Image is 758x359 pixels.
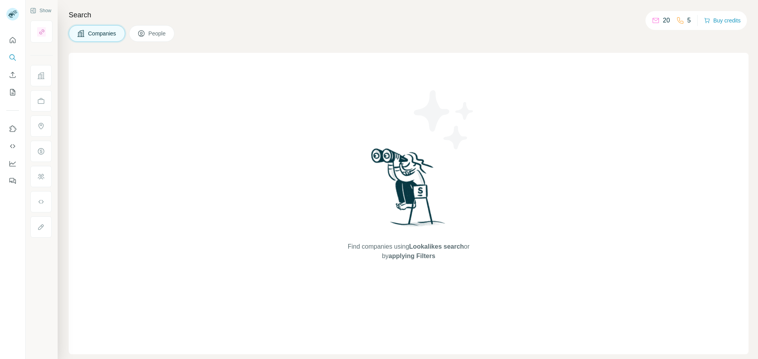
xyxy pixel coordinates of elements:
button: Enrich CSV [6,68,19,82]
button: Show [24,5,57,17]
button: Buy credits [704,15,741,26]
span: Companies [88,30,117,37]
img: Surfe Illustration - Woman searching with binoculars [368,146,450,234]
h4: Search [69,9,749,20]
span: Find companies using or by [345,242,472,261]
button: Search [6,50,19,65]
p: 20 [663,16,670,25]
button: Feedback [6,174,19,188]
p: 5 [687,16,691,25]
img: Surfe Illustration - Stars [409,84,480,155]
button: My lists [6,85,19,99]
button: Use Surfe on LinkedIn [6,122,19,136]
button: Quick start [6,33,19,47]
button: Use Surfe API [6,139,19,153]
span: Lookalikes search [409,243,464,250]
span: People [148,30,167,37]
span: applying Filters [388,253,435,259]
button: Dashboard [6,156,19,171]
